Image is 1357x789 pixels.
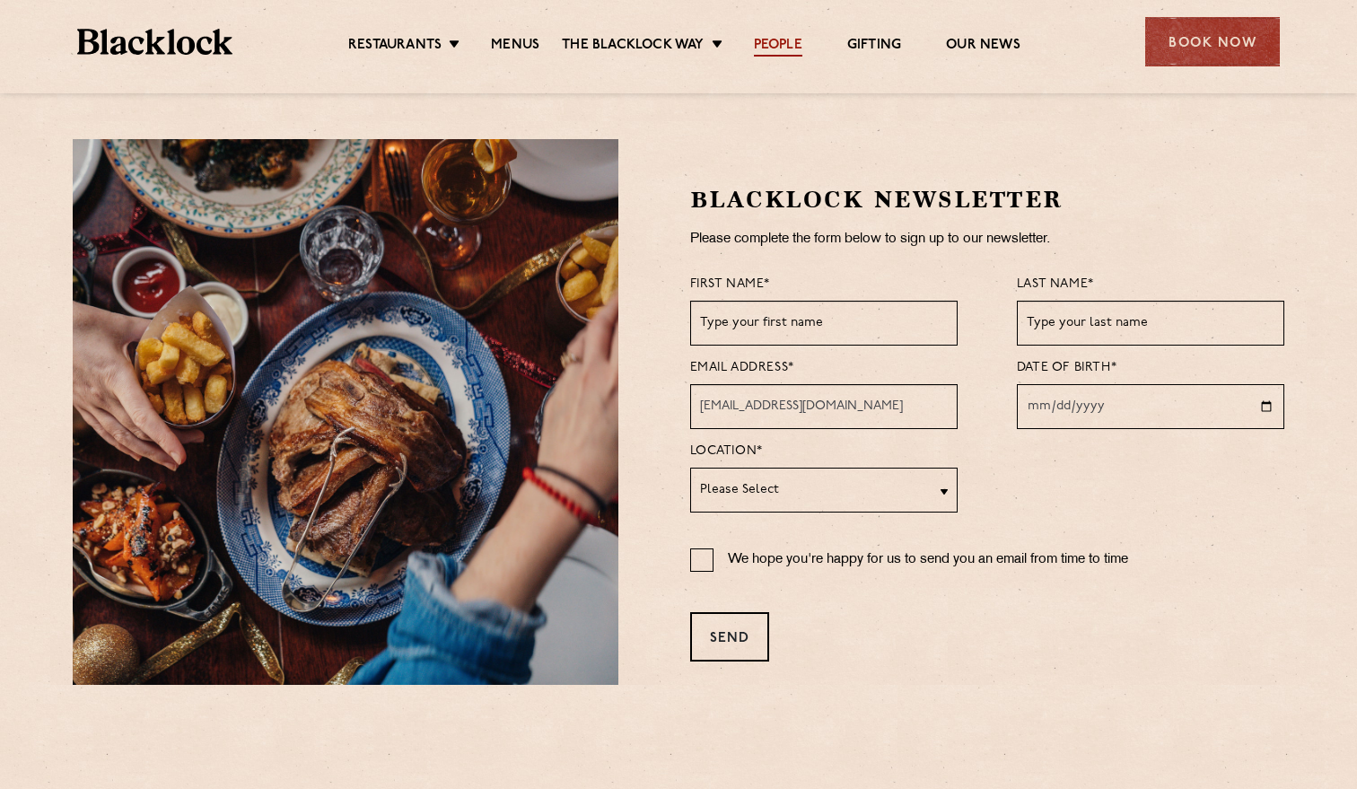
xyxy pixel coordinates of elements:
[1017,356,1116,380] label: Date of Birth*
[1017,301,1284,346] input: Type your last name
[690,356,794,380] label: Email Address*
[491,37,539,57] a: Menus
[690,301,958,346] input: Type your first name
[562,37,704,57] a: The Blacklock Way
[847,37,901,57] a: Gifting
[690,440,763,463] label: Location*
[690,384,958,429] input: Type your email address
[690,273,771,296] label: First name*
[1017,384,1284,429] input: Type your date of birth
[690,612,769,662] div: Send
[690,228,1285,251] p: Please complete the form below to sign up to our newsletter.
[946,37,1020,57] a: Our News
[690,184,1285,215] h2: Blacklock Newsletter
[77,29,232,55] img: BL_Textured_Logo-footer-cropped.svg
[754,37,802,57] a: People
[348,37,442,57] a: Restaurants
[728,548,1128,572] p: We hope you're happy for us to send you an email from time to time
[1017,273,1094,296] label: Last name*
[1145,17,1280,66] div: Book Now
